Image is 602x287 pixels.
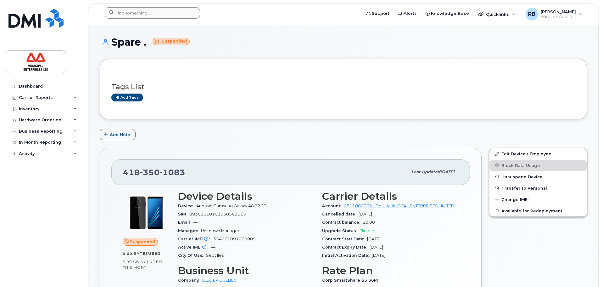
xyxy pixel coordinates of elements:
[178,191,315,202] h3: Device Details
[100,129,136,140] button: Add Note
[178,237,213,241] span: Carrier IMEI
[148,251,161,256] span: used
[123,168,185,177] span: 418
[322,245,370,250] span: Contract Expiry Date
[363,220,375,225] span: $0.00
[322,204,344,208] span: Account
[501,208,562,213] span: Available for Redeployment
[370,245,383,250] span: [DATE]
[489,182,587,194] button: Transfer to Personal
[501,174,543,179] span: Unsuspend Device
[206,253,224,258] span: Sept Iles
[202,278,237,283] a: DEXTER QUEBEC
[123,251,148,256] span: 0.00 Bytes
[360,228,374,233] span: Eligible
[322,278,381,283] span: Corp SmartShare 65 36M
[489,205,587,216] button: Available for Redeployment
[100,37,587,48] h1: Spare .
[178,204,196,208] span: Device
[178,278,202,283] span: Company
[178,220,193,225] span: Email
[178,253,206,258] span: City Of Use
[359,212,372,216] span: [DATE]
[372,253,385,258] span: [DATE]
[123,260,139,264] span: 5.00 GB
[111,94,143,101] a: Add tags
[178,228,201,233] span: Manager
[344,204,454,208] a: 0511000362 - Bell - MUNICIPAL ENTERPRISES LIMITED
[322,253,372,258] span: Initial Activation Date
[489,160,587,171] button: Block Data Usage
[322,191,459,202] h3: Carrier Details
[211,245,215,250] span: —
[322,265,459,276] h3: Rate Plan
[322,228,360,233] span: Upgrade Status
[440,169,454,174] span: [DATE]
[193,220,198,225] span: —
[201,228,239,233] span: Unknown Manager
[196,204,267,208] span: Android Samsung Galaxy A8 32GB
[367,237,381,241] span: [DATE]
[322,212,359,216] span: Cancelled date
[178,245,211,250] span: Active IMEI
[322,237,367,241] span: Contract Start Date
[322,220,363,225] span: Contract balance
[489,148,587,159] a: Edit Device / Employee
[153,38,190,45] small: Suspended
[213,237,256,241] span: 354061091060909
[140,168,160,177] span: 350
[128,194,165,232] img: image20231002-3703462-14f2bn2.jpeg
[411,169,440,174] span: Last updated
[111,83,576,91] h3: Tags List
[489,171,587,182] button: Unsuspend Device
[110,132,130,138] span: Add Note
[123,259,162,270] span: included this month
[178,265,315,276] h3: Business Unit
[178,212,189,216] span: SIM
[160,168,185,177] span: 1083
[189,212,246,216] span: 89302610103038562615
[130,239,155,245] span: Suspended
[489,194,587,205] button: Change IMEI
